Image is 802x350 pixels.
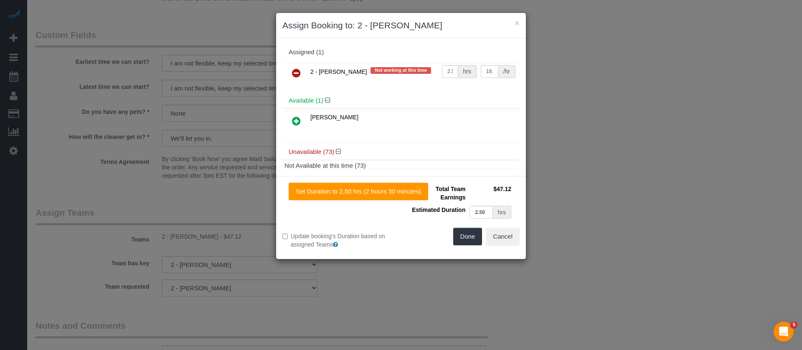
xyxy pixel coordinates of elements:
h3: Assign Booking to: 2 - [PERSON_NAME] [282,19,520,32]
h4: Not Available at this time (73) [284,162,518,169]
button: Cancel [486,228,520,245]
span: Estimated Duration [412,206,465,213]
td: $47.12 [467,183,513,204]
td: Total Team Earnings [407,183,467,204]
div: Assigned (1) [289,49,513,56]
span: 5 [791,322,797,328]
div: hrs [458,65,477,78]
span: 2 - [PERSON_NAME] [310,68,367,75]
button: Set Duration to 2.50 hrs (2 hours 30 minutes) [289,183,428,200]
label: Update booking's Duration based on assigned Teams [282,232,395,249]
input: Update booking's Duration based on assigned Teams [282,234,288,239]
div: hrs [493,206,511,219]
h4: Unavailable (73) [289,149,513,156]
div: /hr [498,65,515,78]
button: × [515,18,520,27]
h4: Available (1) [289,97,513,104]
iframe: Intercom live chat [774,322,794,342]
button: Done [453,228,482,245]
span: Not working at this time [371,67,431,74]
span: [PERSON_NAME] [310,114,358,121]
